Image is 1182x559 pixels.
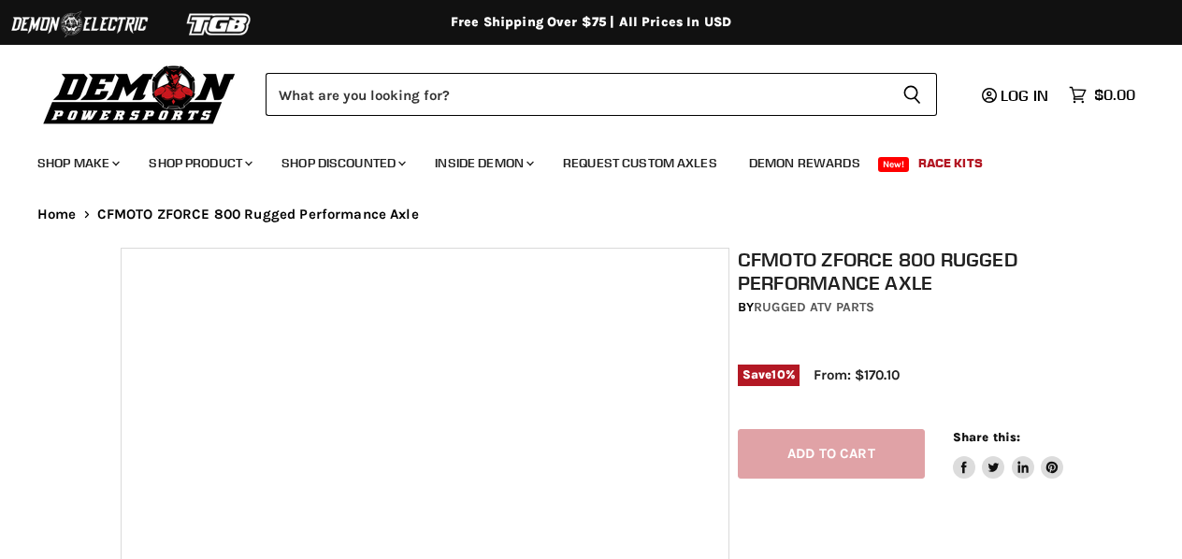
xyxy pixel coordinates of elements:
a: Request Custom Axles [549,144,731,182]
a: Log in [973,87,1059,104]
a: Shop Make [23,144,131,182]
span: 10 [771,367,785,381]
input: Search [266,73,887,116]
div: by [738,297,1070,318]
form: Product [266,73,937,116]
a: Demon Rewards [735,144,874,182]
span: Share this: [953,430,1020,444]
a: Shop Product [135,144,264,182]
a: $0.00 [1059,81,1145,108]
span: CFMOTO ZFORCE 800 Rugged Performance Axle [97,207,419,222]
aside: Share this: [953,429,1064,479]
span: From: $170.10 [814,366,900,383]
a: Shop Discounted [267,144,417,182]
a: Home [37,207,77,222]
a: Rugged ATV Parts [754,299,874,315]
img: Demon Powersports [37,61,242,127]
a: Race Kits [904,144,997,182]
button: Search [887,73,937,116]
span: Save % [738,365,800,385]
span: Log in [1001,86,1048,105]
img: TGB Logo 2 [150,7,290,42]
a: Inside Demon [421,144,545,182]
h1: CFMOTO ZFORCE 800 Rugged Performance Axle [738,248,1070,294]
span: $0.00 [1094,86,1135,104]
ul: Main menu [23,136,1131,182]
img: Demon Electric Logo 2 [9,7,150,42]
span: New! [878,157,910,172]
